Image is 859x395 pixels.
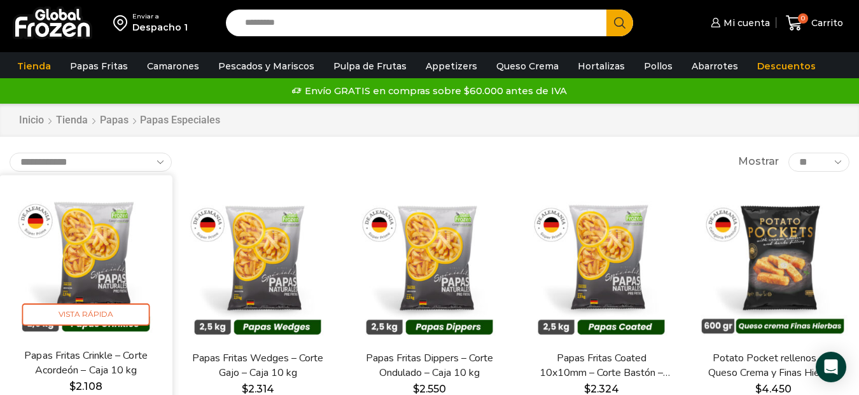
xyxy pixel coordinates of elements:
a: Queso Crema [490,54,565,78]
a: Hortalizas [571,54,631,78]
h1: Papas Especiales [140,114,220,126]
span: Mi cuenta [720,17,770,29]
a: Inicio [18,113,45,128]
span: 0 [798,13,808,24]
span: $ [413,383,419,395]
select: Pedido de la tienda [10,153,172,172]
img: address-field-icon.svg [113,12,132,34]
div: Open Intercom Messenger [816,352,846,382]
span: $ [242,383,248,395]
nav: Breadcrumb [18,113,220,128]
a: Pescados y Mariscos [212,54,321,78]
a: Papas Fritas Coated 10x10mm – Corte Bastón – Caja 10 kg [533,351,670,380]
bdi: 2.324 [584,383,619,395]
bdi: 2.314 [242,383,274,395]
a: Papas [99,113,129,128]
a: Potato Pocket rellenos con Queso Crema y Finas Hierbas – Caja 8.4 kg [704,351,842,380]
a: Abarrotes [685,54,744,78]
span: Mostrar [738,155,779,169]
a: 0 Carrito [783,8,846,38]
a: Descuentos [751,54,822,78]
bdi: 4.450 [755,383,792,395]
span: $ [69,380,76,392]
span: $ [584,383,590,395]
bdi: 2.550 [413,383,446,395]
div: Enviar a [132,12,188,21]
a: Mi cuenta [708,10,770,36]
bdi: 2.108 [69,380,102,392]
a: Camarones [141,54,206,78]
a: Papas Fritas [64,54,134,78]
a: Papas Fritas Crinkle – Corte Acordeón – Caja 10 kg [17,348,155,378]
a: Appetizers [419,54,484,78]
span: Vista Rápida [22,303,150,326]
a: Pollos [638,54,679,78]
span: Carrito [808,17,843,29]
a: Tienda [55,113,88,128]
a: Pulpa de Frutas [327,54,413,78]
a: Papas Fritas Wedges – Corte Gajo – Caja 10 kg [189,351,326,380]
a: Tienda [11,54,57,78]
span: $ [755,383,762,395]
div: Despacho 1 [132,21,188,34]
a: Papas Fritas Dippers – Corte Ondulado – Caja 10 kg [361,351,498,380]
button: Search button [606,10,633,36]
